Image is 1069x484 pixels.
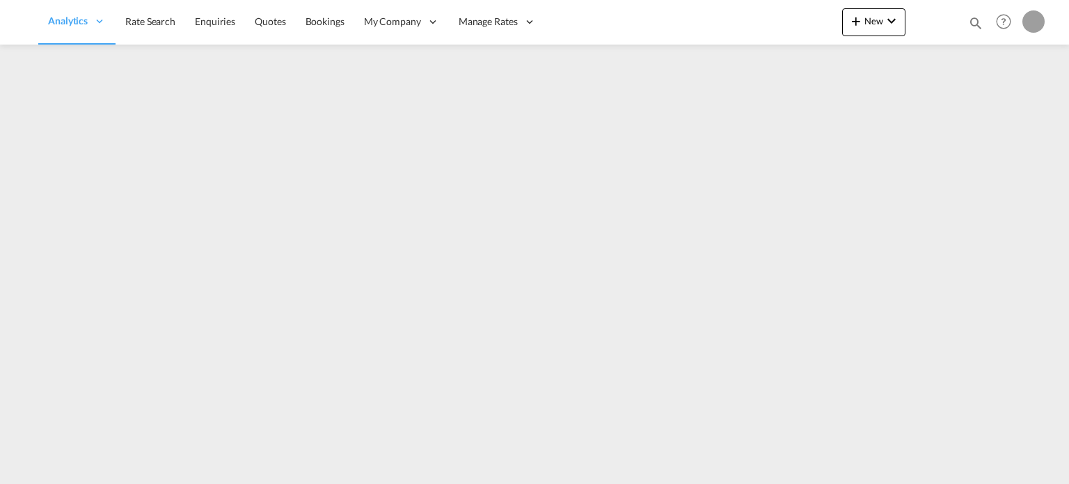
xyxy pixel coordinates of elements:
[364,15,421,29] span: My Company
[306,15,345,27] span: Bookings
[968,15,983,31] md-icon: icon-magnify
[842,8,905,36] button: icon-plus 400-fgNewicon-chevron-down
[848,15,900,26] span: New
[195,15,235,27] span: Enquiries
[848,13,864,29] md-icon: icon-plus 400-fg
[125,15,175,27] span: Rate Search
[883,13,900,29] md-icon: icon-chevron-down
[255,15,285,27] span: Quotes
[992,10,1022,35] div: Help
[459,15,518,29] span: Manage Rates
[992,10,1015,33] span: Help
[968,15,983,36] div: icon-magnify
[48,14,88,28] span: Analytics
